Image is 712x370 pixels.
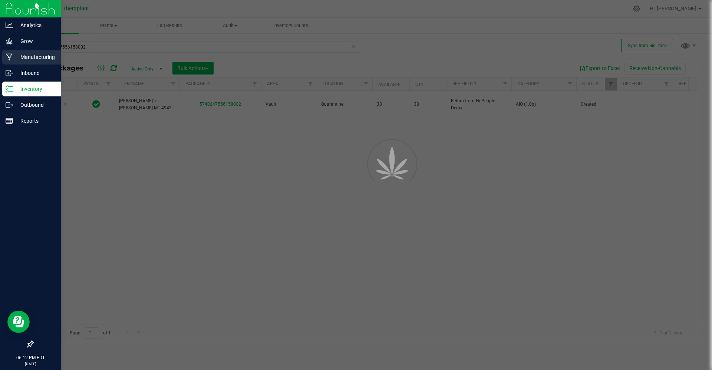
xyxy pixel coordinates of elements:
inline-svg: Manufacturing [6,53,13,61]
p: 06:12 PM EDT [3,354,57,361]
p: Reports [13,116,57,125]
p: [DATE] [3,361,57,367]
inline-svg: Outbound [6,101,13,109]
inline-svg: Reports [6,117,13,125]
inline-svg: Inbound [6,69,13,77]
p: Outbound [13,100,57,109]
inline-svg: Grow [6,37,13,45]
inline-svg: Inventory [6,85,13,93]
p: Analytics [13,21,57,30]
inline-svg: Analytics [6,22,13,29]
p: Manufacturing [13,53,57,62]
p: Inbound [13,69,57,77]
p: Inventory [13,85,57,93]
iframe: Resource center [7,311,30,333]
p: Grow [13,37,57,46]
